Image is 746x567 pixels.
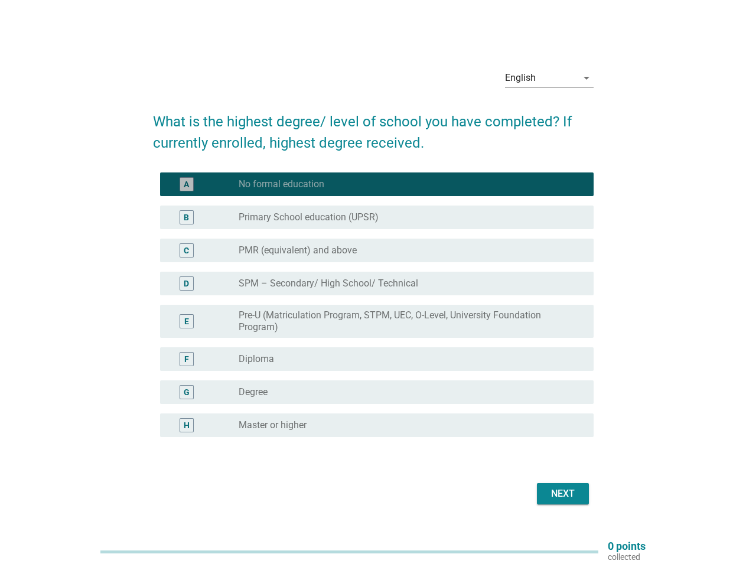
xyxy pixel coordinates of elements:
h2: What is the highest degree/ level of school you have completed? If currently enrolled, highest de... [153,99,594,154]
label: Diploma [239,353,274,365]
div: B [184,211,189,224]
div: G [184,386,190,399]
div: H [184,419,190,432]
label: PMR (equivalent) and above [239,245,357,256]
label: SPM – Secondary/ High School/ Technical [239,278,418,289]
label: Pre-U (Matriculation Program, STPM, UEC, O-Level, University Foundation Program) [239,309,575,333]
div: E [184,315,189,328]
div: Next [546,487,579,501]
div: A [184,178,189,191]
label: Primary School education (UPSR) [239,211,379,223]
label: No formal education [239,178,324,190]
p: collected [608,552,646,562]
div: F [184,353,189,366]
label: Degree [239,386,268,398]
div: D [184,278,189,290]
label: Master or higher [239,419,307,431]
i: arrow_drop_down [579,71,594,85]
div: C [184,245,189,257]
p: 0 points [608,541,646,552]
div: English [505,73,536,83]
button: Next [537,483,589,504]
